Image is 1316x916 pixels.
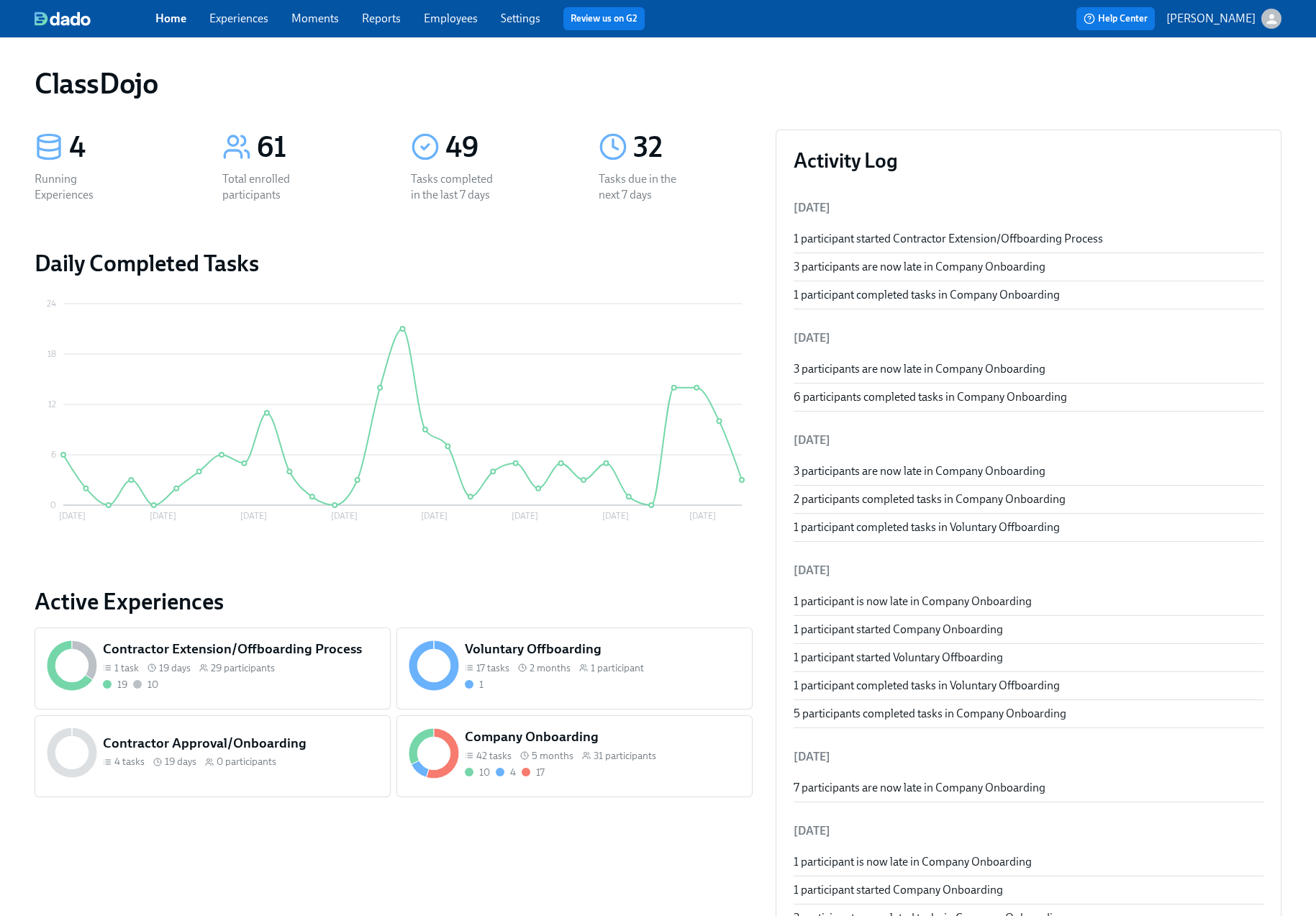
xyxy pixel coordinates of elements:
div: 1 participant started Company Onboarding [794,622,1263,638]
div: 61 [257,130,376,165]
div: 49 [445,130,564,165]
div: 7 participants are now late in Company Onboarding [794,780,1263,796]
span: 42 tasks [476,749,512,763]
tspan: [DATE] [512,511,538,521]
span: 31 participants [594,749,656,763]
tspan: 6 [51,450,56,460]
div: Not started [133,678,158,691]
span: 4 tasks [114,755,145,768]
h5: Voluntary Offboarding [465,640,740,658]
tspan: [DATE] [421,511,448,521]
span: 17 tasks [476,661,509,675]
div: Completed all due tasks [465,766,490,779]
div: 5 participants completed tasks in Company Onboarding [794,706,1263,722]
a: Moments [291,12,339,25]
a: Contractor Approval/Onboarding4 tasks 19 days0 participants [35,715,391,797]
h5: Company Onboarding [465,727,740,746]
li: [DATE] [794,553,1263,588]
div: 19 [117,678,127,691]
tspan: 12 [48,399,56,409]
h3: Activity Log [794,148,1263,173]
div: 3 participants are now late in Company Onboarding [794,361,1263,377]
span: 29 participants [211,661,275,675]
tspan: 18 [47,349,56,359]
a: Company Onboarding42 tasks 5 months31 participants10417 [396,715,753,797]
span: 1 task [114,661,139,675]
h5: Contractor Extension/Offboarding Process [103,640,378,658]
div: 1 participant is now late in Company Onboarding [794,594,1263,609]
div: With overdue tasks [522,766,545,779]
div: 32 [633,130,752,165]
div: 1 participant completed tasks in Voluntary Offboarding [794,678,1263,694]
div: 1 participant started Voluntary Offboarding [794,650,1263,666]
div: 3 participants are now late in Company Onboarding [794,463,1263,479]
div: Completed all due tasks [103,678,127,691]
div: On time with open tasks [465,678,484,691]
h5: Contractor Approval/Onboarding [103,734,378,753]
div: 1 participant started Company Onboarding [794,882,1263,898]
a: Voluntary Offboarding17 tasks 2 months1 participant1 [396,627,753,709]
span: [DATE] [794,201,830,214]
p: [PERSON_NAME] [1166,11,1256,27]
span: 2 months [530,661,571,675]
a: Settings [501,12,540,25]
div: 1 participant completed tasks in Voluntary Offboarding [794,520,1263,535]
tspan: [DATE] [240,511,267,521]
div: 1 participant completed tasks in Company Onboarding [794,287,1263,303]
button: [PERSON_NAME] [1166,9,1281,29]
tspan: [DATE] [331,511,358,521]
div: 1 participant started Contractor Extension/Offboarding Process [794,231,1263,247]
div: 6 participants completed tasks in Company Onboarding [794,389,1263,405]
tspan: [DATE] [602,511,629,521]
div: 4 [69,130,188,165]
li: [DATE] [794,321,1263,355]
a: Active Experiences [35,587,753,616]
div: 2 participants completed tasks in Company Onboarding [794,491,1263,507]
div: 17 [536,766,545,779]
a: Home [155,12,186,25]
h1: ClassDojo [35,66,158,101]
div: 10 [148,678,158,691]
a: Employees [424,12,478,25]
div: Total enrolled participants [222,171,314,203]
span: 0 participants [217,755,276,768]
span: Help Center [1084,12,1148,26]
div: Tasks completed in the last 7 days [411,171,503,203]
a: Review us on G2 [571,12,637,26]
li: [DATE] [794,740,1263,774]
tspan: 0 [50,500,56,510]
img: dado [35,12,91,26]
div: 10 [479,766,490,779]
span: 19 days [165,755,196,768]
div: On time with open tasks [496,766,516,779]
a: Reports [362,12,401,25]
div: Running Experiences [35,171,127,203]
li: [DATE] [794,423,1263,458]
tspan: [DATE] [150,511,176,521]
tspan: 24 [47,299,56,309]
h2: Daily Completed Tasks [35,249,753,278]
tspan: [DATE] [59,511,86,521]
span: 19 days [159,661,191,675]
tspan: [DATE] [689,511,716,521]
div: 3 participants are now late in Company Onboarding [794,259,1263,275]
div: 1 [479,678,484,691]
a: Contractor Extension/Offboarding Process1 task 19 days29 participants1910 [35,627,391,709]
span: 1 participant [591,661,644,675]
div: Tasks due in the next 7 days [599,171,691,203]
a: Experiences [209,12,268,25]
button: Review us on G2 [563,7,645,30]
a: dado [35,12,155,26]
button: Help Center [1076,7,1155,30]
div: 4 [510,766,516,779]
span: 5 months [532,749,573,763]
div: 1 participant is now late in Company Onboarding [794,854,1263,870]
li: [DATE] [794,814,1263,848]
